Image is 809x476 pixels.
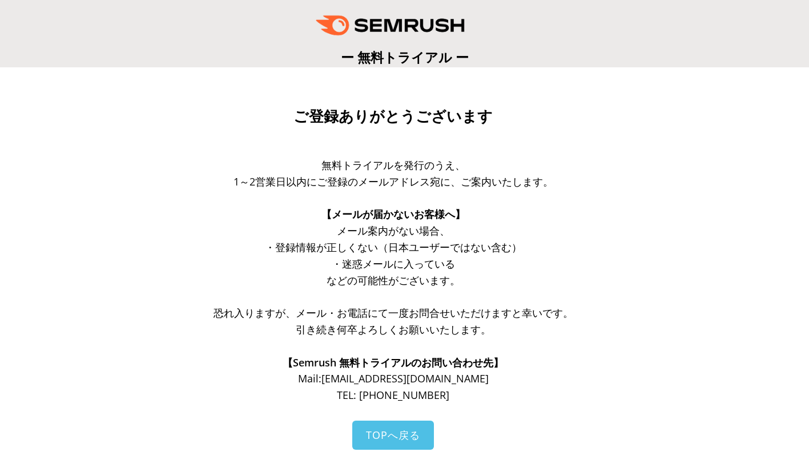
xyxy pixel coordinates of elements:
[296,322,491,336] span: 引き続き何卒よろしくお願いいたします。
[214,306,573,320] span: 恐れ入りますが、メール・お電話にて一度お問合せいただけますと幸いです。
[321,207,465,221] span: 【メールが届かないお客様へ】
[341,48,469,66] span: ー 無料トライアル ー
[352,421,434,450] a: TOPへ戻る
[293,108,493,125] span: ご登録ありがとうございます
[298,372,489,385] span: Mail: [EMAIL_ADDRESS][DOMAIN_NAME]
[327,273,460,287] span: などの可能性がございます。
[265,240,522,254] span: ・登録情報が正しくない（日本ユーザーではない含む）
[337,224,450,237] span: メール案内がない場合、
[332,257,455,271] span: ・迷惑メールに入っている
[321,158,465,172] span: 無料トライアルを発行のうえ、
[337,388,449,402] span: TEL: [PHONE_NUMBER]
[366,428,420,442] span: TOPへ戻る
[283,356,504,369] span: 【Semrush 無料トライアルのお問い合わせ先】
[234,175,553,188] span: 1～2営業日以内にご登録のメールアドレス宛に、ご案内いたします。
